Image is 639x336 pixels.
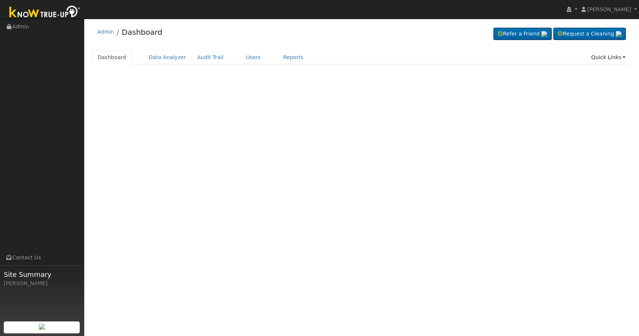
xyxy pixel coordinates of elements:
[553,28,626,40] a: Request a Cleaning
[4,269,80,280] span: Site Summary
[585,51,631,64] a: Quick Links
[192,51,229,64] a: Audit Trail
[97,29,114,35] a: Admin
[122,28,162,37] a: Dashboard
[278,51,309,64] a: Reports
[541,31,547,37] img: retrieve
[493,28,552,40] a: Refer a Friend
[240,51,267,64] a: Users
[143,51,192,64] a: Data Analyzer
[616,31,622,37] img: retrieve
[39,324,45,330] img: retrieve
[587,6,631,12] span: [PERSON_NAME]
[4,280,80,287] div: [PERSON_NAME]
[92,51,132,64] a: Dashboard
[6,4,84,21] img: Know True-Up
